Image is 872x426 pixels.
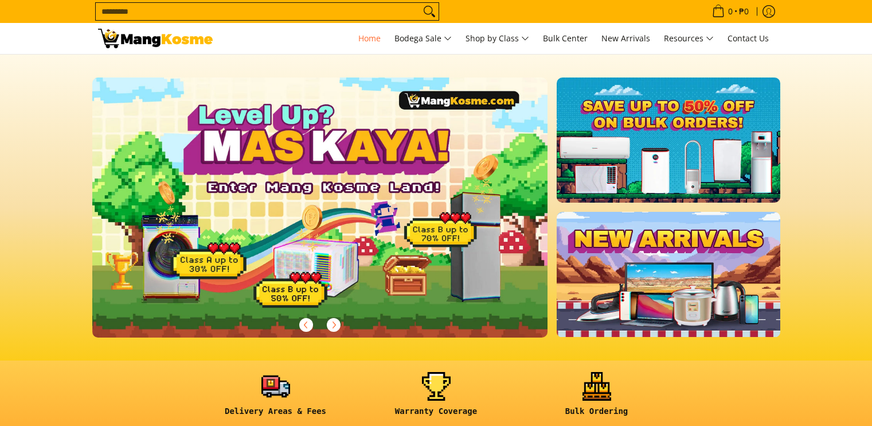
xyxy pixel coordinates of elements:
img: Mang Kosme: Your Home Appliances Warehouse Sale Partner! [98,29,213,48]
span: Bodega Sale [394,32,452,46]
span: Shop by Class [466,32,529,46]
a: Home [353,23,386,54]
span: Resources [664,32,714,46]
img: Gaming desktop banner [92,78,548,338]
span: Contact Us [728,33,769,44]
a: Bodega Sale [389,23,457,54]
span: 0 [726,7,734,16]
button: Next [321,312,346,338]
a: <h6><strong>Bulk Ordering</strong></h6> [522,372,671,425]
a: New Arrivals [596,23,656,54]
button: Previous [294,312,319,338]
span: ₱0 [737,7,750,16]
a: Contact Us [722,23,775,54]
span: Home [358,33,381,44]
a: <h6><strong>Delivery Areas & Fees</strong></h6> [201,372,350,425]
a: Resources [658,23,720,54]
a: Bulk Center [537,23,593,54]
span: • [709,5,752,18]
a: Shop by Class [460,23,535,54]
button: Search [420,3,439,20]
span: Bulk Center [543,33,588,44]
nav: Main Menu [224,23,775,54]
a: <h6><strong>Warranty Coverage</strong></h6> [362,372,511,425]
span: New Arrivals [601,33,650,44]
